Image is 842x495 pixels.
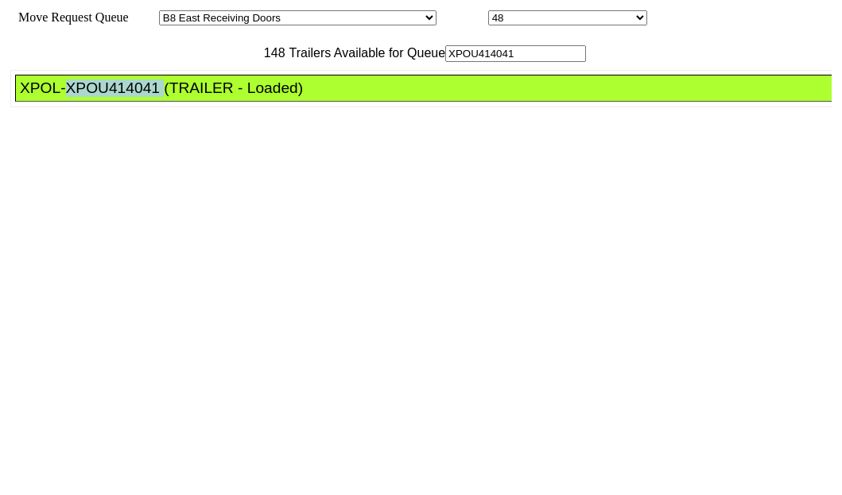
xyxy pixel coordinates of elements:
[10,10,129,24] span: Move Request Queue
[131,10,156,24] span: Area
[445,45,586,62] input: Filter Available Trailers
[20,79,841,97] div: XPOL-XPOU414041 (TRAILER - Loaded)
[285,46,446,60] span: Trailers Available for Queue
[256,46,285,60] span: 148
[440,10,485,24] span: Location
